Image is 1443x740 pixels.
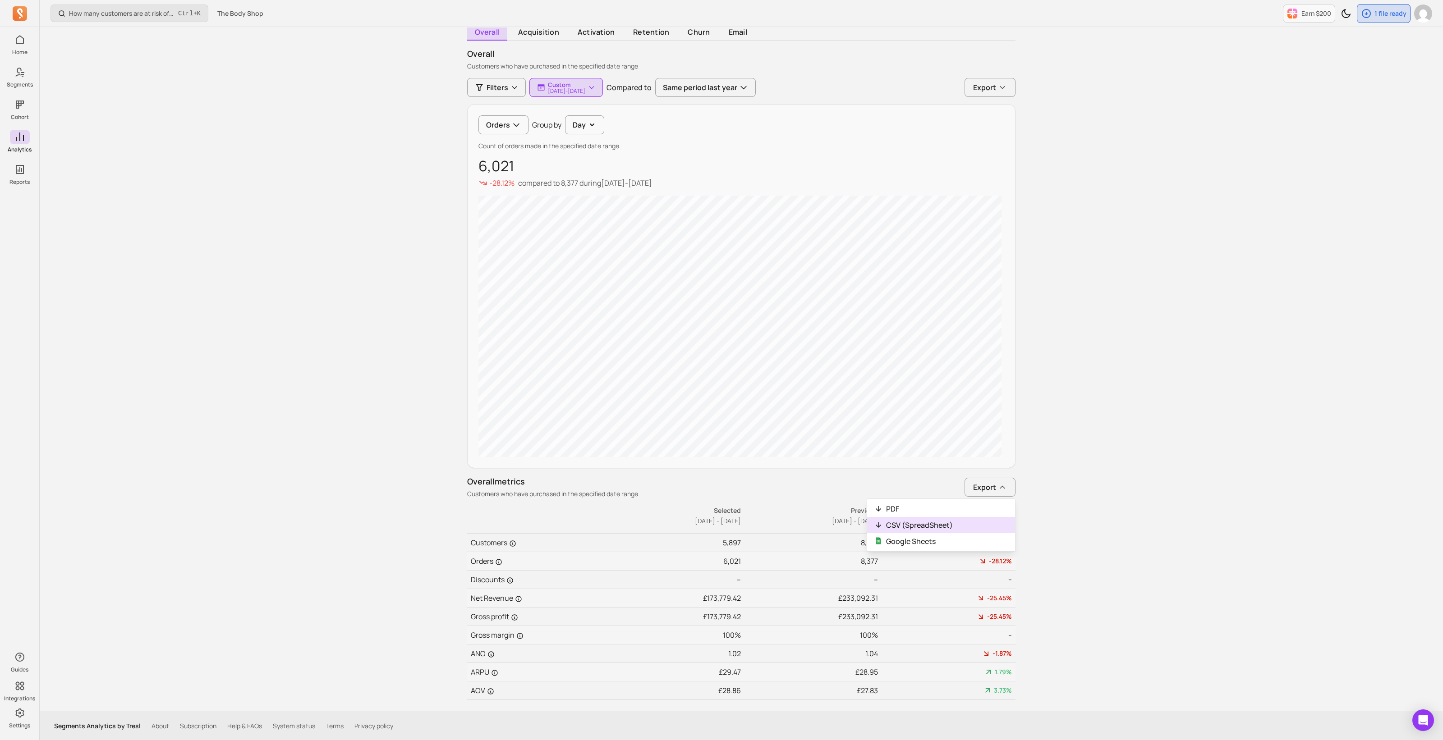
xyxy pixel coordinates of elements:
[886,537,936,546] p: Google Sheets
[965,478,1016,497] button: Export
[973,482,996,493] span: Export
[867,501,1015,517] button: PDF
[1412,709,1434,731] div: Open Intercom Messenger
[867,498,1016,552] div: Export
[867,517,1015,533] button: CSV (SpreadSheet)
